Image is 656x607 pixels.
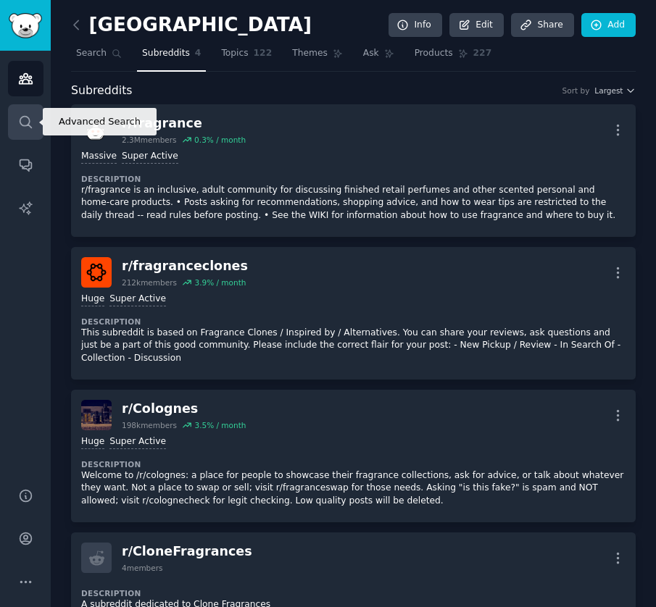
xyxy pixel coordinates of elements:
[81,150,117,164] div: Massive
[81,174,626,184] dt: Description
[122,257,248,275] div: r/ fragranceclones
[389,13,442,38] a: Info
[71,82,133,100] span: Subreddits
[76,47,107,60] span: Search
[216,42,277,72] a: Topics122
[449,13,504,38] a: Edit
[109,435,166,449] div: Super Active
[71,247,636,380] a: fragranceclonesr/fragranceclones212kmembers3.9% / monthHugeSuper ActiveDescriptionThis subreddit ...
[122,420,177,430] div: 198k members
[221,47,248,60] span: Topics
[122,543,252,561] div: r/ CloneFragrances
[594,85,636,96] button: Largest
[254,47,273,60] span: 122
[358,42,399,72] a: Ask
[122,135,177,145] div: 2.3M members
[81,400,112,430] img: Colognes
[562,85,590,96] div: Sort by
[195,47,202,60] span: 4
[71,390,636,522] a: Colognesr/Colognes198kmembers3.5% / monthHugeSuper ActiveDescriptionWelcome to /r/colognes: a pla...
[194,277,246,288] div: 3.9 % / month
[71,104,636,237] a: fragrancer/fragrance2.3Mmembers0.3% / monthMassiveSuper ActiveDescriptionr/fragrance is an inclus...
[122,277,177,288] div: 212k members
[142,47,190,60] span: Subreddits
[81,184,626,222] p: r/fragrance is an inclusive, adult community for discussing finished retail perfumes and other sc...
[81,588,626,598] dt: Description
[81,293,104,306] div: Huge
[122,114,246,133] div: r/ fragrance
[287,42,348,72] a: Themes
[194,420,246,430] div: 3.5 % / month
[9,13,42,38] img: GummySearch logo
[71,42,127,72] a: Search
[581,13,636,38] a: Add
[81,114,112,145] img: fragrance
[473,47,492,60] span: 227
[81,257,112,288] img: fragranceclones
[81,435,104,449] div: Huge
[81,469,626,508] p: Welcome to /r/colognes: a place for people to showcase their fragrance collections, ask for advic...
[137,42,206,72] a: Subreddits4
[511,13,573,38] a: Share
[122,563,163,573] div: 4 members
[81,459,626,469] dt: Description
[594,85,623,96] span: Largest
[122,150,178,164] div: Super Active
[81,317,626,327] dt: Description
[194,135,246,145] div: 0.3 % / month
[410,42,497,72] a: Products227
[415,47,453,60] span: Products
[122,400,246,418] div: r/ Colognes
[109,293,166,306] div: Super Active
[71,14,312,37] h2: [GEOGRAPHIC_DATA]
[292,47,328,60] span: Themes
[81,327,626,365] p: This subreddit is based on Fragrance Clones / Inspired by / Alternatives. You can share your revi...
[363,47,379,60] span: Ask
